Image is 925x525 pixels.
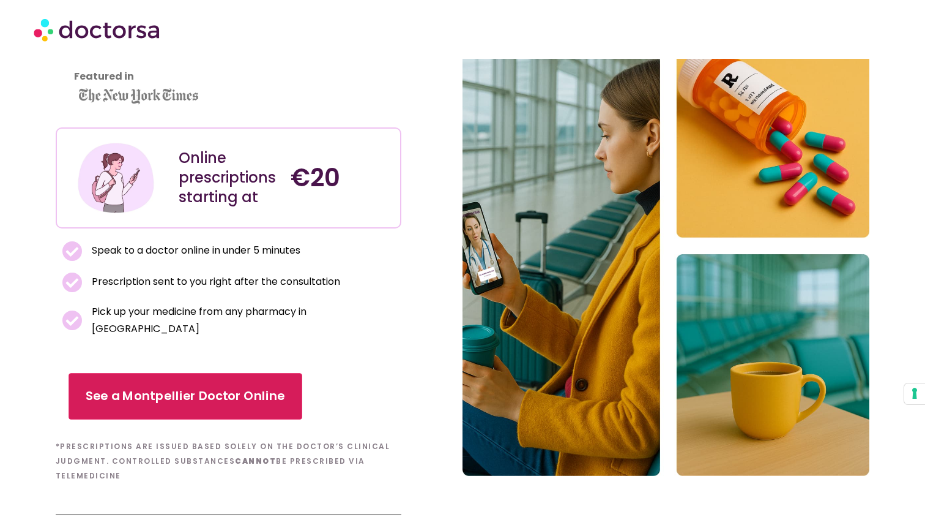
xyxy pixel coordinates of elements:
b: cannot [235,456,276,466]
span: See a Montpellier Doctor Online [86,387,285,405]
span: Speak to a doctor online in under 5 minutes [89,242,300,259]
span: Prescription sent to you right after the consultation [89,273,340,290]
strong: Featured in [74,69,134,83]
h4: €20 [291,163,391,192]
img: Illustration depicting a young woman in a casual outfit, engaged with her smartphone. She has a p... [76,138,156,218]
button: Your consent preferences for tracking technologies [904,383,925,404]
div: Online prescriptions starting at [179,148,279,207]
img: Online Doctor in Montpellier [462,16,869,477]
span: Pick up your medicine from any pharmacy in [GEOGRAPHIC_DATA] [89,303,395,338]
h6: *Prescriptions are issued based solely on the doctor’s clinical judgment. Controlled substances b... [56,439,402,483]
a: See a Montpellier Doctor Online [69,373,302,420]
iframe: Customer reviews powered by Trustpilot [62,59,396,74]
